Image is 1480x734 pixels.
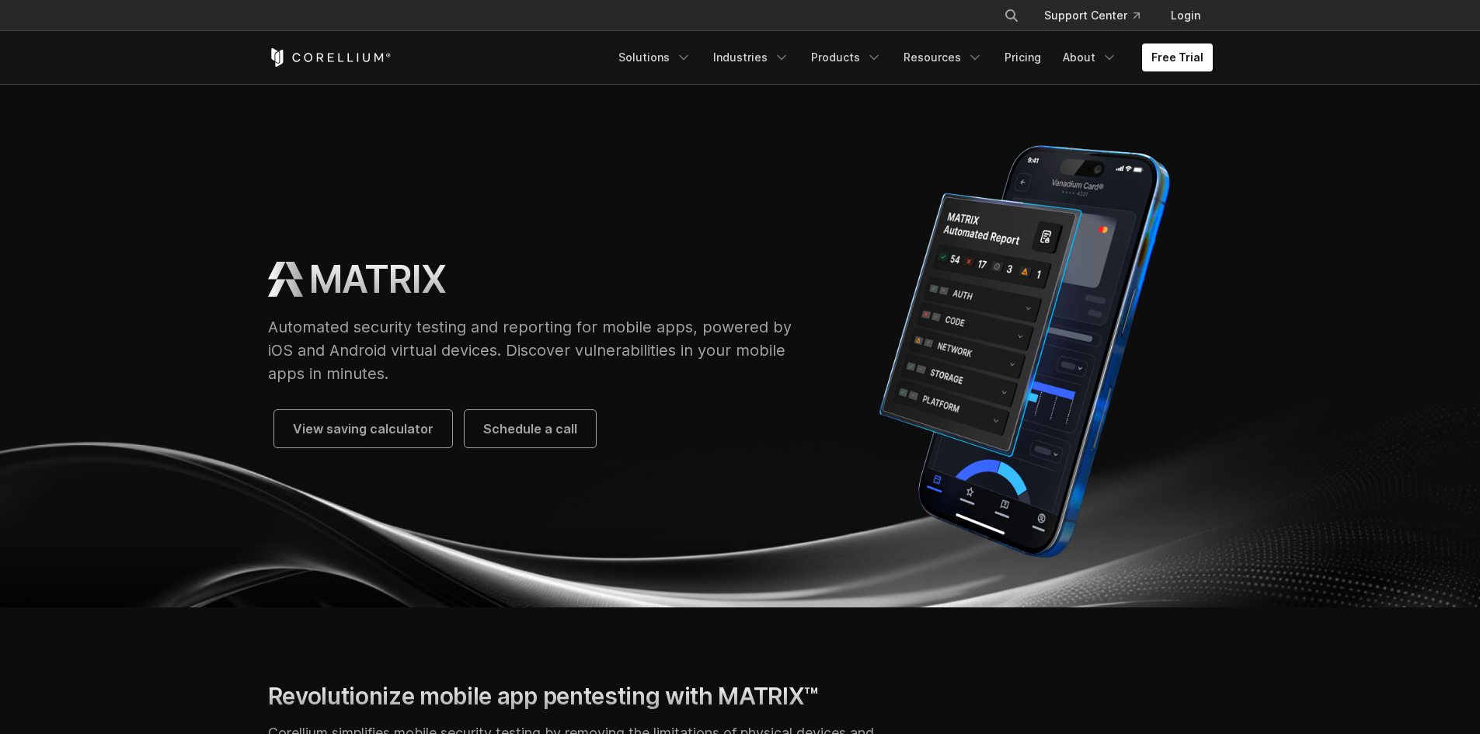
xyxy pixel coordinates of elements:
[1032,2,1152,30] a: Support Center
[704,43,799,71] a: Industries
[985,2,1213,30] div: Navigation Menu
[293,419,434,438] span: View saving calculator
[274,410,452,447] a: View saving calculator
[995,43,1050,71] a: Pricing
[1053,43,1127,71] a: About
[837,134,1212,569] img: Corellium MATRIX automated report on iPhone showing app vulnerability test results across securit...
[465,410,596,447] a: Schedule a call
[894,43,992,71] a: Resources
[268,315,806,385] p: Automated security testing and reporting for mobile apps, powered by iOS and Android virtual devi...
[998,2,1026,30] button: Search
[268,262,303,297] img: MATRIX Logo
[802,43,891,71] a: Products
[483,419,577,438] span: Schedule a call
[609,43,701,71] a: Solutions
[268,48,392,67] a: Corellium Home
[1158,2,1213,30] a: Login
[609,43,1213,71] div: Navigation Menu
[268,682,887,711] h2: Revolutionize mobile app pentesting with MATRIX™
[309,256,446,303] h1: MATRIX
[1142,43,1213,71] a: Free Trial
